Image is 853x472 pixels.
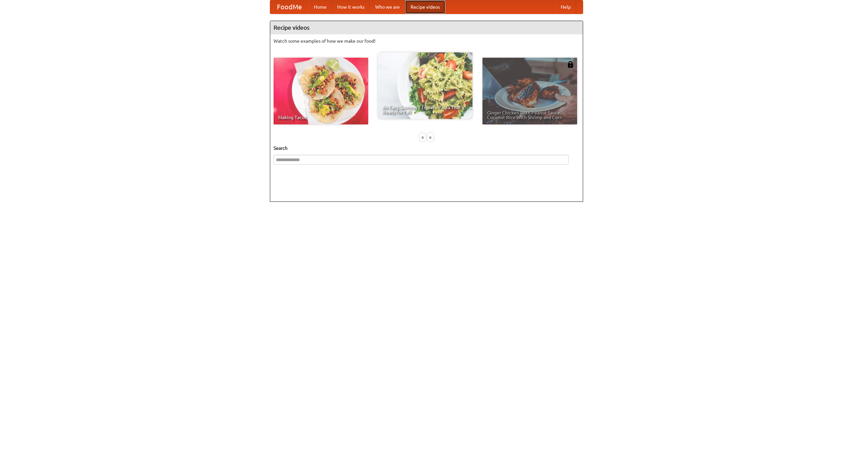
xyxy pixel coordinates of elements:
span: An Easy, Summery Tomato Pasta That's Ready for Fall [383,105,468,114]
a: An Easy, Summery Tomato Pasta That's Ready for Fall [378,52,472,119]
a: FoodMe [270,0,309,14]
h4: Recipe videos [270,21,583,34]
a: Making Tacos [274,58,368,124]
a: How it works [332,0,370,14]
img: 483408.png [567,61,574,68]
a: Home [309,0,332,14]
span: Making Tacos [278,115,364,120]
p: Watch some examples of how we make our food! [274,38,579,44]
h5: Search [274,145,579,151]
a: Help [555,0,576,14]
a: Recipe videos [405,0,445,14]
a: Who we are [370,0,405,14]
div: « [420,133,426,141]
div: » [427,133,433,141]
